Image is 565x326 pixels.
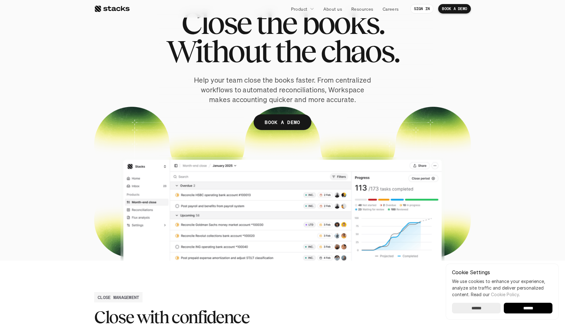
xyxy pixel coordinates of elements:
a: Careers [379,3,403,14]
span: chaos. [320,37,399,65]
a: BOOK A DEMO [254,114,311,130]
p: We use cookies to enhance your experience, analyze site traffic and deliver personalized content. [452,278,552,298]
a: SIGN IN [410,4,434,14]
h2: CLOSE MANAGEMENT [98,294,139,301]
span: Close [181,9,251,37]
span: the [275,37,315,65]
a: Privacy Policy [74,120,102,124]
span: books. [302,9,384,37]
p: About us [323,6,342,12]
p: Resources [351,6,374,12]
p: SIGN IN [414,7,430,11]
p: BOOK A DEMO [442,7,467,11]
p: BOOK A DEMO [265,118,300,127]
p: Help your team close the books faster. From centralized workflows to automated reconciliations, W... [191,75,374,104]
a: Cookie Policy [491,292,519,297]
a: About us [320,3,346,14]
span: Read our . [471,292,520,297]
p: Product [291,6,308,12]
span: Without [166,37,270,65]
p: Cookie Settings [452,270,552,275]
a: BOOK A DEMO [438,4,471,14]
p: Careers [383,6,399,12]
a: Resources [347,3,377,14]
span: the [256,9,296,37]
